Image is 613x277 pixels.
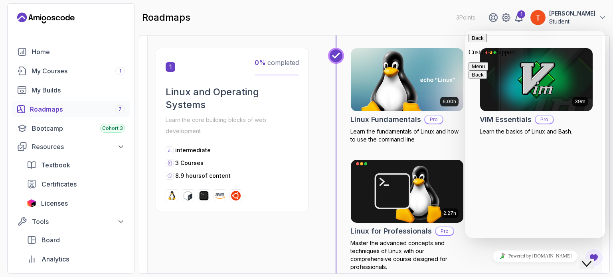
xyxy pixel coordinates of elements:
[350,226,432,237] h2: Linux for Professionals
[255,59,299,67] span: completed
[41,160,70,170] span: Textbook
[514,13,524,22] a: 1
[32,142,125,151] div: Resources
[175,172,231,180] p: 8.9 hours of content
[22,251,130,267] a: analytics
[350,128,464,143] p: Learn the fundamentals of Linux and how to use the command line
[465,247,605,265] iframe: chat widget
[166,86,299,111] h2: Linux and Operating Systems
[443,98,456,105] p: 6.00h
[32,47,125,57] div: Home
[436,227,453,235] p: Pro
[579,245,605,269] iframe: chat widget
[167,191,177,200] img: linux logo
[425,116,443,124] p: Pro
[32,124,125,133] div: Bootcamp
[41,198,68,208] span: Licenses
[215,191,225,200] img: aws logo
[32,217,125,226] div: Tools
[12,139,130,154] button: Resources
[255,59,266,67] span: 0 %
[22,195,130,211] a: licenses
[351,48,463,111] img: Linux Fundamentals card
[12,120,130,136] a: bootcamp
[456,14,475,22] p: 3 Points
[22,176,130,192] a: certificates
[530,10,546,25] img: user profile image
[27,199,36,207] img: jetbrains icon
[350,114,421,125] h2: Linux Fundamentals
[42,235,60,245] span: Board
[443,210,456,216] p: 2.27h
[549,18,595,26] p: Student
[119,68,121,74] span: 1
[166,114,299,137] p: Learn the core building blocks of web development
[142,11,190,24] h2: roadmaps
[12,63,130,79] a: courses
[42,179,77,189] span: Certificates
[530,10,607,26] button: user profile image[PERSON_NAME]Student
[166,62,175,72] span: 1
[12,214,130,229] button: Tools
[17,12,75,24] a: Landing page
[12,44,130,60] a: home
[175,146,211,154] p: intermediate
[32,66,125,76] div: My Courses
[22,157,130,173] a: textbook
[350,239,464,271] p: Master the advanced concepts and techniques of Linux with our comprehensive course designed for p...
[183,191,193,200] img: bash logo
[350,48,464,143] a: Linux Fundamentals card6.00hLinux FundamentalsProLearn the fundamentals of Linux and how to use t...
[12,82,130,98] a: builds
[22,232,130,248] a: board
[517,10,525,18] div: 1
[12,101,130,117] a: roadmaps
[32,85,125,95] div: My Builds
[199,191,209,200] img: terminal logo
[351,160,463,223] img: Linux for Professionals card
[30,104,125,114] div: Roadmaps
[119,106,122,112] span: 7
[231,191,241,200] img: ubuntu logo
[465,31,605,238] iframe: chat widget
[549,10,595,18] p: [PERSON_NAME]
[42,254,69,264] span: Analytics
[102,125,123,132] span: Cohort 3
[350,159,464,271] a: Linux for Professionals card2.27hLinux for ProfessionalsProMaster the advanced concepts and techn...
[175,159,204,166] span: 3 Courses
